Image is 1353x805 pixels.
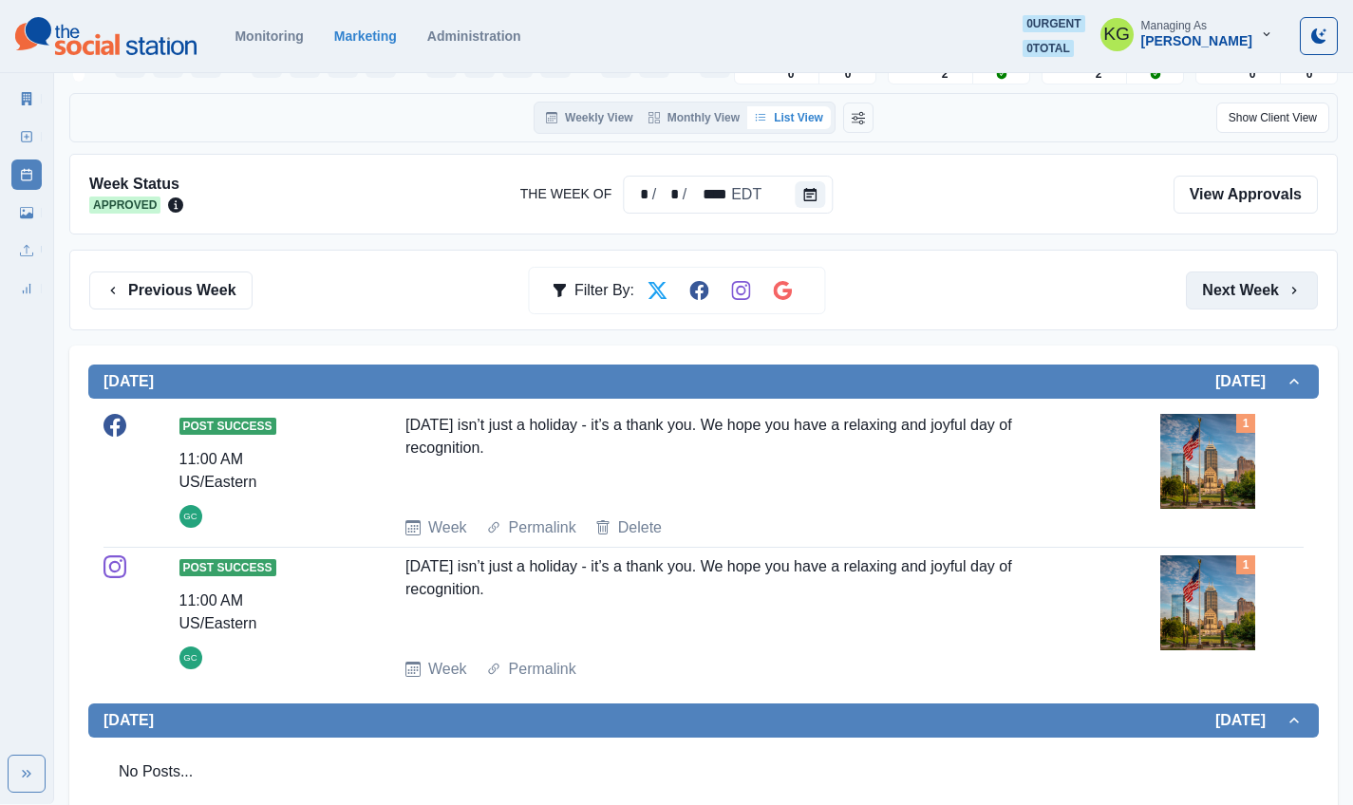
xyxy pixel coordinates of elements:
h2: [DATE] [1215,372,1285,390]
button: Filter by Facebook [680,271,718,309]
button: Managing As[PERSON_NAME] [1085,15,1288,53]
img: logoTextSVG.62801f218bc96a9b266caa72a09eb111.svg [15,17,197,55]
p: 0 [1306,66,1313,83]
p: 2 [1096,66,1102,83]
div: [PERSON_NAME] [1141,33,1252,49]
button: Show Client View [1216,103,1329,133]
div: Gizelle Carlos [183,646,197,669]
p: 0 [1250,66,1256,83]
button: Monthly View [641,106,747,129]
a: Week [428,516,467,539]
div: The Week Of [658,183,681,206]
span: Approved [89,197,160,214]
div: [DATE][DATE] [88,399,1319,703]
a: Marketing Summary [11,84,42,114]
a: Monitoring [235,28,303,44]
span: Post Success [179,559,276,576]
div: Total Media Attached [1236,555,1255,574]
button: Change View Order [843,103,874,133]
div: Gizelle Carlos [183,505,197,528]
button: Expand [8,755,46,793]
div: The Week Of [623,176,833,214]
a: Media Library [11,197,42,228]
div: / [681,183,688,206]
div: The Week Of [688,183,729,206]
a: Review Summary [11,273,42,304]
a: Post Schedule [11,159,42,190]
button: Weekly View [538,106,641,129]
div: Total Media Attached [1236,414,1255,433]
a: Uploads [11,235,42,266]
div: [DATE] isn’t just a holiday - it’s a thank you. We hope you have a relaxing and joyful day of rec... [405,555,1078,643]
div: 11:00 AM US/Eastern [179,590,323,635]
h2: [DATE] [1215,711,1285,729]
button: Previous Week [89,271,253,309]
div: No Posts... [103,745,1304,798]
button: [DATE][DATE] [88,703,1319,738]
div: 11:00 AM US/Eastern [179,448,323,494]
a: New Post [11,122,42,152]
button: Filter by Twitter [638,271,676,309]
a: Week [428,658,467,681]
div: The Week Of [729,183,763,206]
h2: [DATE] [103,372,154,390]
span: 0 urgent [1023,15,1084,32]
a: View Approvals [1174,176,1318,214]
div: The Week Of [628,183,650,206]
h2: Week Status [89,175,183,193]
span: 0 total [1023,40,1074,57]
span: Post Success [179,418,276,435]
div: [DATE] isn’t just a holiday - it’s a thank you. We hope you have a relaxing and joyful day of rec... [405,414,1078,501]
button: Toggle Mode [1300,17,1338,55]
img: k0elf5ovjmndhhwbaewe [1160,555,1255,650]
button: Filter by Google [763,271,801,309]
p: 0 [845,66,852,83]
a: Permalink [509,516,576,539]
div: Date [628,183,763,206]
p: 0 [788,66,795,83]
div: / [650,183,658,206]
div: Katrina Gallardo [1103,11,1130,57]
label: The Week Of [520,184,611,204]
a: Administration [427,28,521,44]
button: Next Week [1186,271,1318,309]
div: Managing As [1141,19,1207,32]
button: Filter by Instagram [722,271,760,309]
img: k0elf5ovjmndhhwbaewe [1160,414,1255,509]
div: Filter By: [552,271,634,309]
a: Permalink [509,658,576,681]
h2: [DATE] [103,711,154,729]
a: Marketing [334,28,397,44]
p: 2 [942,66,949,83]
button: [DATE][DATE] [88,365,1319,399]
a: Delete [618,516,662,539]
button: The Week Of [795,181,825,208]
button: List View [747,106,831,129]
